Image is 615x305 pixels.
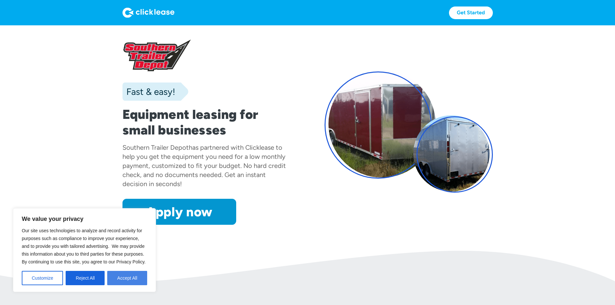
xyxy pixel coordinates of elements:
[122,144,189,151] div: Southern Trailer Depot
[22,271,63,285] button: Customize
[13,208,156,292] div: We value your privacy
[122,85,175,98] div: Fast & easy!
[22,228,146,264] span: Our site uses technologies to analyze and record activity for purposes such as compliance to impr...
[122,7,174,18] img: Logo
[22,215,147,223] p: We value your privacy
[122,199,236,225] a: Apply now
[107,271,147,285] button: Accept All
[122,144,286,188] div: has partnered with Clicklease to help you get the equipment you need for a low monthly payment, c...
[122,107,291,138] h1: Equipment leasing for small businesses
[66,271,105,285] button: Reject All
[449,6,493,19] a: Get Started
